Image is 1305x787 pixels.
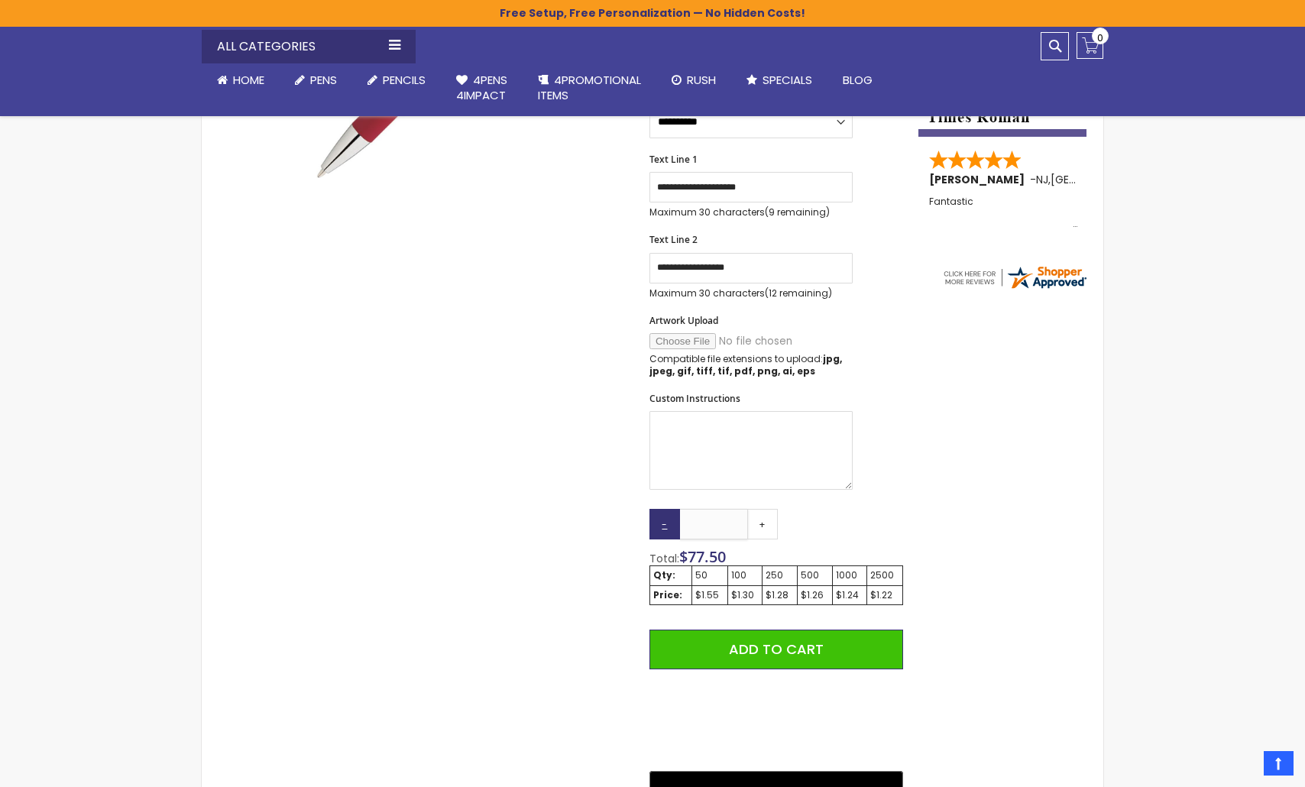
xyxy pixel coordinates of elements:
span: - , [1030,172,1163,187]
strong: jpg, jpeg, gif, tiff, tif, pdf, png, ai, eps [649,352,842,377]
span: [GEOGRAPHIC_DATA] [1051,172,1163,187]
div: 1000 [836,569,864,581]
span: 77.50 [688,546,726,567]
div: 500 [801,569,829,581]
div: All Categories [202,30,416,63]
div: 100 [731,569,759,581]
a: 4Pens4impact [441,63,523,113]
span: Blog [843,72,873,88]
a: + [747,509,778,539]
a: Blog [827,63,888,97]
span: 4Pens 4impact [456,72,507,103]
div: 2500 [870,569,899,581]
a: Pencils [352,63,441,97]
span: (9 remaining) [765,206,830,219]
span: Total: [649,551,679,566]
a: 4pens.com certificate URL [941,281,1088,294]
div: Fantastic [929,196,1077,229]
p: Maximum 30 characters [649,206,853,219]
span: Add to Cart [729,640,824,659]
strong: Qty: [653,568,675,581]
span: 0 [1097,31,1103,45]
iframe: PayPal [649,681,903,760]
a: 0 [1077,32,1103,59]
span: Home [233,72,264,88]
a: Rush [656,63,731,97]
button: Add to Cart [649,630,903,669]
span: Specials [763,72,812,88]
span: [PERSON_NAME] [929,172,1030,187]
div: $1.26 [801,589,829,601]
div: $1.24 [836,589,864,601]
span: 4PROMOTIONAL ITEMS [538,72,641,103]
span: Artwork Upload [649,314,718,327]
a: Pens [280,63,352,97]
span: Text Line 2 [649,233,698,246]
iframe: Google Customer Reviews [1179,746,1305,787]
div: 50 [695,569,724,581]
span: Pencils [383,72,426,88]
a: - [649,509,680,539]
div: $1.22 [870,589,899,601]
a: Specials [731,63,827,97]
div: $1.55 [695,589,724,601]
span: Text Line 1 [649,153,698,166]
div: 250 [766,569,794,581]
p: Maximum 30 characters [649,287,853,300]
span: $ [679,546,726,567]
p: Compatible file extensions to upload: [649,353,853,377]
span: NJ [1036,172,1048,187]
img: 4pens.com widget logo [941,264,1088,291]
div: $1.30 [731,589,759,601]
div: $1.28 [766,589,794,601]
a: 4PROMOTIONALITEMS [523,63,656,113]
a: Home [202,63,280,97]
span: Rush [687,72,716,88]
span: Pens [310,72,337,88]
span: Custom Instructions [649,392,740,405]
span: (12 remaining) [765,287,832,300]
strong: Price: [653,588,682,601]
